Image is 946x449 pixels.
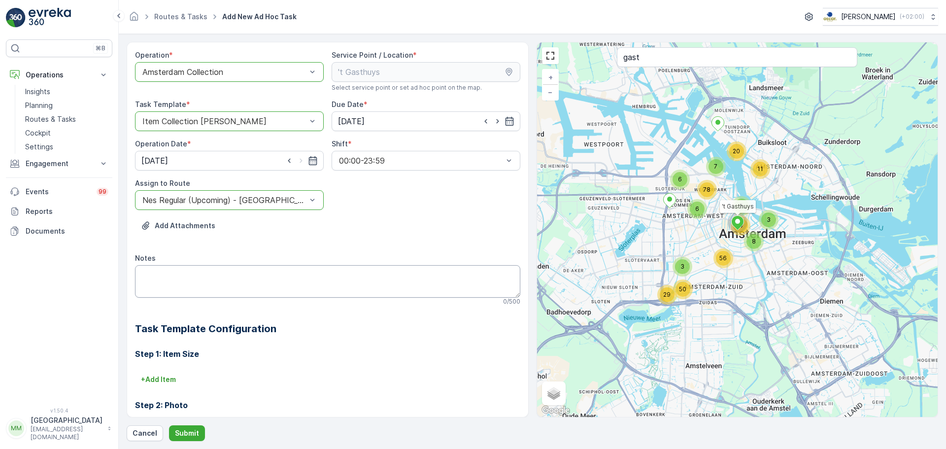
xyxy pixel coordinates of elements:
label: Notes [135,254,156,262]
a: Cockpit [21,126,112,140]
img: logo [6,8,26,28]
input: Search address or service points [617,47,857,67]
p: Cancel [133,428,157,438]
span: 50 [679,285,686,293]
div: 50 [673,279,693,299]
label: Service Point / Location [332,51,413,59]
p: 99 [99,188,106,196]
span: 8 [752,238,756,245]
div: 8 [744,232,764,251]
a: Reports [6,202,112,221]
p: Operations [26,70,93,80]
div: 56 [713,248,733,268]
button: Submit [169,425,205,441]
a: Zoom In [543,70,558,85]
button: Operations [6,65,112,85]
div: 3 [673,257,692,276]
span: + [548,73,553,81]
p: Planning [25,101,53,110]
p: Settings [25,142,53,152]
p: [EMAIL_ADDRESS][DOMAIN_NAME] [31,425,102,441]
p: Cockpit [25,128,51,138]
span: 7 [714,163,717,170]
span: 6 [695,205,699,212]
button: Cancel [127,425,163,441]
button: MM[GEOGRAPHIC_DATA][EMAIL_ADDRESS][DOMAIN_NAME] [6,415,112,441]
button: Engagement [6,154,112,173]
div: 20 [727,141,746,161]
input: dd/mm/yyyy [135,151,324,171]
p: Submit [175,428,199,438]
div: 6 [687,199,707,219]
p: 0 / 500 [503,298,520,306]
span: 7 [740,202,743,209]
a: Open this area in Google Maps (opens a new window) [540,404,572,417]
p: Routes & Tasks [25,114,76,124]
h2: Task Template Configuration [135,321,520,336]
p: Documents [26,226,108,236]
label: Task Template [135,100,186,108]
span: Add New Ad Hoc Task [220,12,299,22]
span: 3 [680,263,684,270]
img: Google [540,404,572,417]
div: 29 [657,285,677,305]
label: Due Date [332,100,364,108]
button: Upload File [135,218,221,234]
a: View Fullscreen [543,48,558,63]
input: dd/mm/yyyy [332,111,520,131]
span: − [548,88,553,96]
label: Operation [135,51,169,59]
span: v 1.50.4 [6,408,112,414]
p: [GEOGRAPHIC_DATA] [31,415,102,425]
a: Insights [21,85,112,99]
label: Operation Date [135,139,187,148]
div: 3 [759,210,778,230]
span: 6 [678,175,682,183]
div: 6 [670,170,690,189]
p: Add Attachments [155,221,215,231]
span: 56 [719,254,727,262]
a: Planning [21,99,112,112]
span: Select service point or set ad hoc point on the map. [332,84,482,92]
a: Documents [6,221,112,241]
span: 29 [663,291,671,298]
span: 3 [767,216,771,223]
img: logo_light-DOdMpM7g.png [29,8,71,28]
p: + Add Item [141,375,176,384]
button: [PERSON_NAME](+02:00) [823,8,938,26]
p: Insights [25,87,50,97]
span: 20 [733,147,740,155]
a: Zoom Out [543,85,558,100]
label: Assign to Route [135,179,190,187]
a: Routes & Tasks [21,112,112,126]
img: basis-logo_rgb2x.png [823,11,837,22]
input: 't Gasthuys [332,62,520,82]
p: ⌘B [96,44,105,52]
h3: Step 2: Photo [135,399,520,411]
label: Shift [332,139,348,148]
p: Reports [26,207,108,216]
p: Engagement [26,159,93,169]
p: ( +02:00 ) [900,13,924,21]
div: 7 [706,157,726,176]
p: Events [26,187,91,197]
a: Settings [21,140,112,154]
a: Layers [543,382,565,404]
a: Events99 [6,182,112,202]
div: MM [8,420,24,436]
a: Homepage [129,15,139,23]
span: 11 [757,165,763,173]
p: [PERSON_NAME] [841,12,896,22]
button: +Add Item [135,372,182,387]
h3: Step 1: Item Size [135,348,520,360]
span: 78 [703,186,710,193]
div: 11 [750,159,770,179]
a: Routes & Tasks [154,12,207,21]
div: 7 [732,196,751,216]
div: 78 [697,180,717,200]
